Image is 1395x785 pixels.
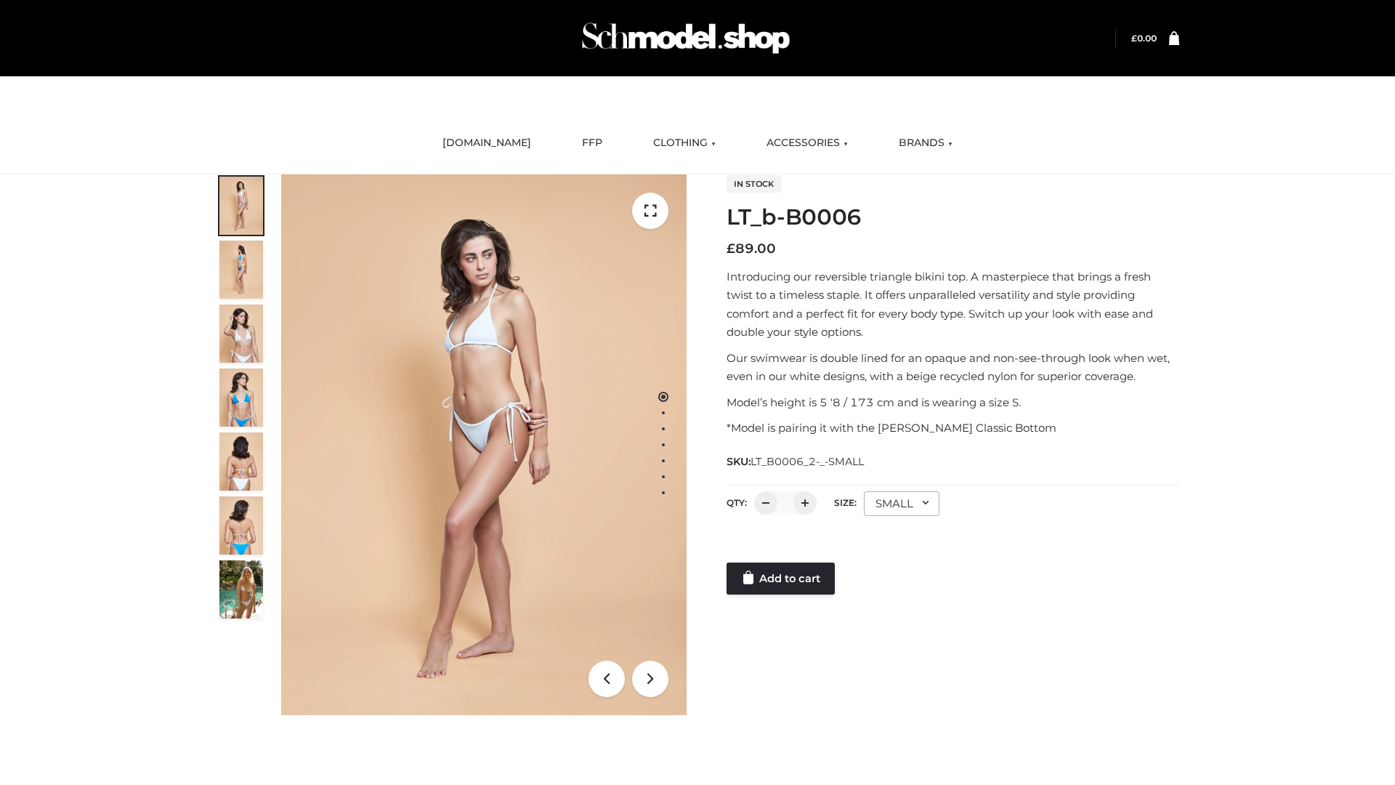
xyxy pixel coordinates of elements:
[1131,33,1137,44] span: £
[281,174,687,715] img: ArielClassicBikiniTop_CloudNine_AzureSky_OW114ECO_1
[1131,33,1157,44] a: £0.00
[727,175,781,193] span: In stock
[834,497,857,508] label: Size:
[219,177,263,235] img: ArielClassicBikiniTop_CloudNine_AzureSky_OW114ECO_1-scaled.jpg
[219,241,263,299] img: ArielClassicBikiniTop_CloudNine_AzureSky_OW114ECO_2-scaled.jpg
[864,491,939,516] div: SMALL
[219,305,263,363] img: ArielClassicBikiniTop_CloudNine_AzureSky_OW114ECO_3-scaled.jpg
[756,127,859,159] a: ACCESSORIES
[219,369,263,427] img: ArielClassicBikiniTop_CloudNine_AzureSky_OW114ECO_4-scaled.jpg
[727,204,1179,230] h1: LT_b-B0006
[571,127,613,159] a: FFP
[727,241,776,257] bdi: 89.00
[727,349,1179,386] p: Our swimwear is double lined for an opaque and non-see-through look when wet, even in our white d...
[432,127,542,159] a: [DOMAIN_NAME]
[727,241,735,257] span: £
[727,497,747,508] label: QTY:
[727,393,1179,412] p: Model’s height is 5 ‘8 / 173 cm and is wearing a size S.
[219,496,263,555] img: ArielClassicBikiniTop_CloudNine_AzureSky_OW114ECO_8-scaled.jpg
[727,453,865,470] span: SKU:
[1131,33,1157,44] bdi: 0.00
[219,432,263,491] img: ArielClassicBikiniTop_CloudNine_AzureSky_OW114ECO_7-scaled.jpg
[888,127,963,159] a: BRANDS
[751,455,864,468] span: LT_B0006_2-_-SMALL
[577,9,795,67] img: Schmodel Admin 964
[642,127,727,159] a: CLOTHING
[219,560,263,619] img: Arieltop_CloudNine_AzureSky2.jpg
[727,419,1179,438] p: *Model is pairing it with the [PERSON_NAME] Classic Bottom
[727,267,1179,342] p: Introducing our reversible triangle bikini top. A masterpiece that brings a fresh twist to a time...
[727,563,835,595] a: Add to cart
